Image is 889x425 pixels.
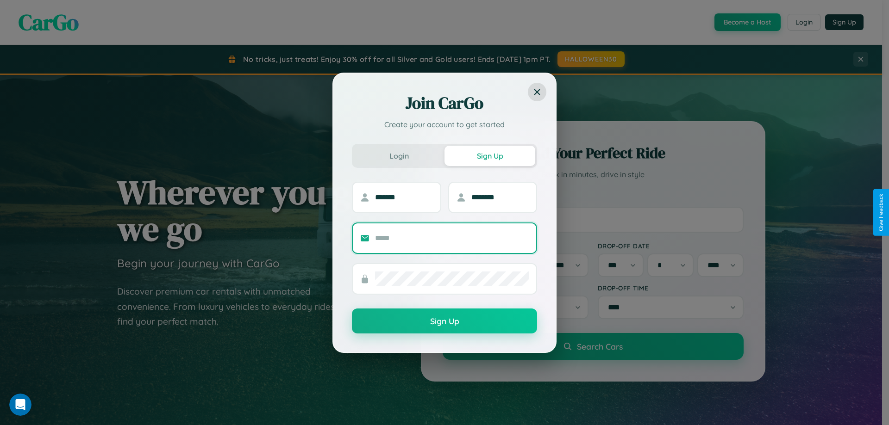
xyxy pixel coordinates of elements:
button: Login [354,146,444,166]
div: Give Feedback [878,194,884,231]
h2: Join CarGo [352,92,537,114]
iframe: Intercom live chat [9,394,31,416]
button: Sign Up [444,146,535,166]
p: Create your account to get started [352,119,537,130]
button: Sign Up [352,308,537,333]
